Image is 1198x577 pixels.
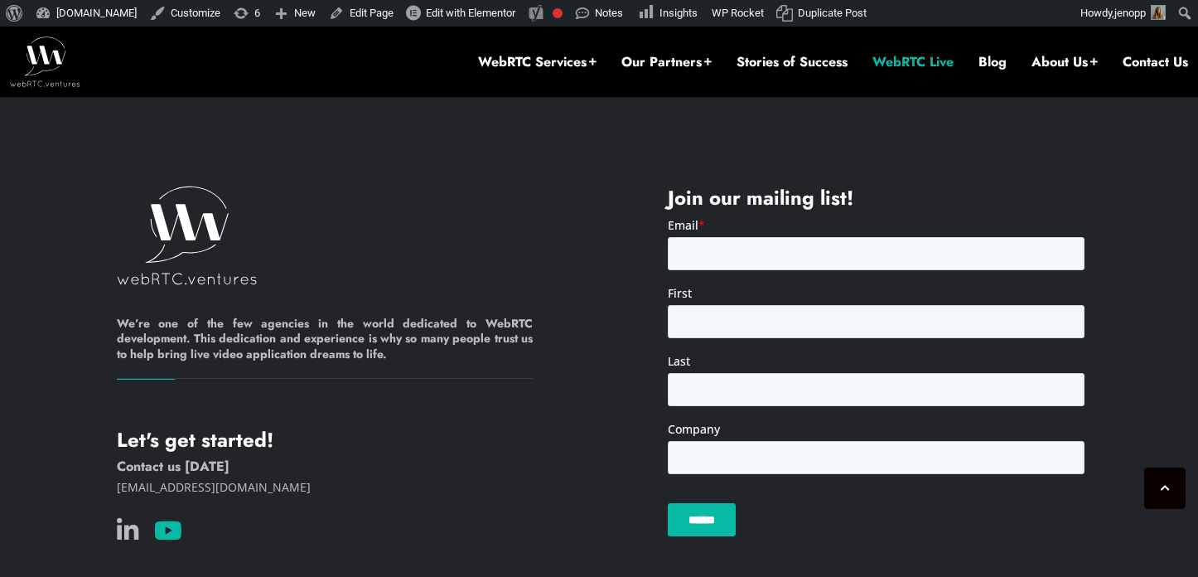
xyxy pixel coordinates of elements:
img: WebRTC.ventures [10,36,80,86]
a: Stories of Success [737,53,848,71]
span: Insights [659,7,698,19]
a: WebRTC Live [872,53,954,71]
a: WebRTC Services [478,53,597,71]
a: Contact Us [1123,53,1188,71]
h6: We’re one of the few agencies in the world dedicated to WebRTC development. This dedication and e... [117,316,534,379]
h4: Let's get started! [117,428,534,453]
span: jenopp [1114,7,1146,19]
a: Our Partners [621,53,712,71]
a: Blog [978,53,1007,71]
a: Contact us [DATE] [117,457,229,476]
a: [EMAIL_ADDRESS][DOMAIN_NAME] [117,479,311,495]
iframe: Form 0 [668,217,1084,550]
div: Needs improvement [553,8,563,18]
a: About Us [1031,53,1098,71]
h4: Join our mailing list! [668,186,1084,211]
span: Edit with Elementor [426,7,515,19]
